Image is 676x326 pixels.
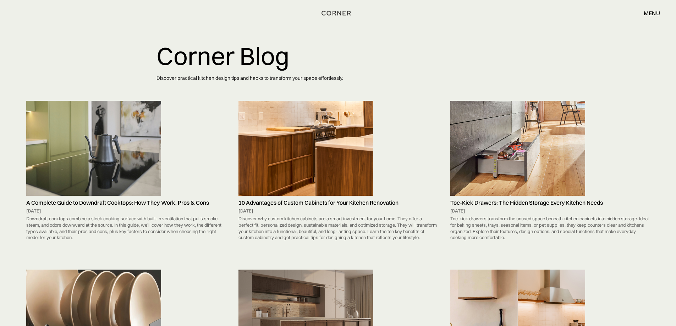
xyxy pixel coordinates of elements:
[235,101,441,242] a: 10 Advantages of Custom Cabinets for Your Kitchen Renovation[DATE]Discover why custom kitchen cab...
[450,208,650,214] div: [DATE]
[26,208,226,214] div: [DATE]
[238,199,438,206] h5: 10 Advantages of Custom Cabinets for Your Kitchen Renovation
[238,214,438,242] div: Discover why custom kitchen cabinets are a smart investment for your home. They offer a perfect f...
[447,101,653,242] a: Toe-Kick Drawers: The Hidden Storage Every Kitchen Needs[DATE]Toe-kick drawers transform the unus...
[637,7,660,19] div: menu
[156,43,520,70] h1: Corner Blog
[450,214,650,242] div: Toe-kick drawers transform the unused space beneath kitchen cabinets into hidden storage. Ideal f...
[450,199,650,206] h5: Toe-Kick Drawers: The Hidden Storage Every Kitchen Needs
[314,9,363,18] a: home
[156,70,520,87] p: Discover practical kitchen design tips and hacks to transform your space effortlessly.
[23,101,229,242] a: A Complete Guide to Downdraft Cooktops: How They Work, Pros & Cons[DATE]Downdraft cooktops combin...
[238,208,438,214] div: [DATE]
[26,214,226,242] div: Downdraft cooktops combine a sleek cooking surface with built-in ventilation that pulls smoke, st...
[26,199,226,206] h5: A Complete Guide to Downdraft Cooktops: How They Work, Pros & Cons
[644,10,660,16] div: menu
